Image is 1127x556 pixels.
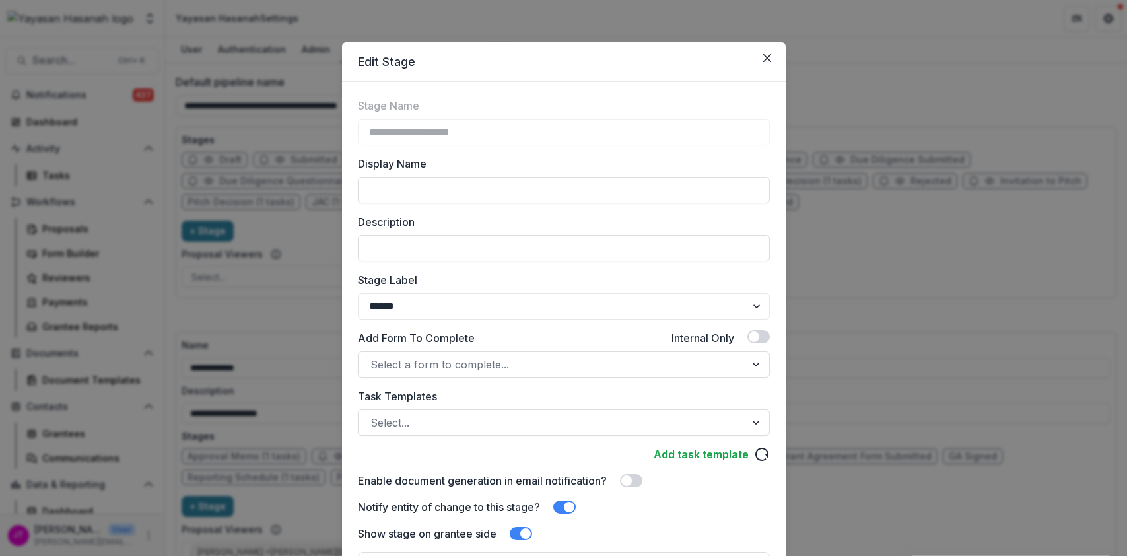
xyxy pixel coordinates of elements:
[754,446,770,462] svg: reload
[671,330,734,346] label: Internal Only
[358,272,762,288] label: Stage Label
[358,330,475,346] label: Add Form To Complete
[654,446,749,462] a: Add task template
[358,98,419,114] label: Stage Name
[358,526,496,541] label: Show stage on grantee side
[358,473,607,489] label: Enable document generation in email notification?
[358,214,762,230] label: Description
[358,499,540,515] label: Notify entity of change to this stage?
[358,156,762,172] label: Display Name
[757,48,778,69] button: Close
[342,42,786,82] header: Edit Stage
[358,388,762,404] label: Task Templates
